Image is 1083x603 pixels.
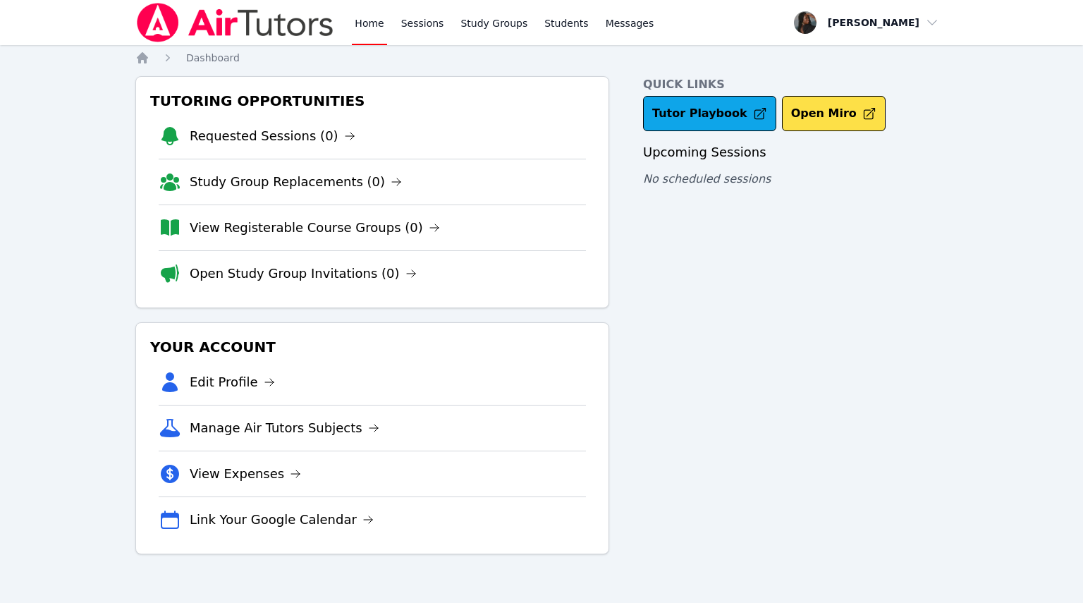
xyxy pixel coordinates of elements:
[186,51,240,65] a: Dashboard
[190,510,374,530] a: Link Your Google Calendar
[190,172,402,192] a: Study Group Replacements (0)
[643,142,948,162] h3: Upcoming Sessions
[147,334,597,360] h3: Your Account
[190,218,440,238] a: View Registerable Course Groups (0)
[190,126,355,146] a: Requested Sessions (0)
[190,264,417,284] a: Open Study Group Invitations (0)
[190,464,301,484] a: View Expenses
[135,51,948,65] nav: Breadcrumb
[186,52,240,63] span: Dashboard
[147,88,597,114] h3: Tutoring Opportunities
[782,96,886,131] button: Open Miro
[643,96,776,131] a: Tutor Playbook
[643,172,771,185] span: No scheduled sessions
[190,372,275,392] a: Edit Profile
[643,76,948,93] h4: Quick Links
[135,3,335,42] img: Air Tutors
[190,418,379,438] a: Manage Air Tutors Subjects
[606,16,654,30] span: Messages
